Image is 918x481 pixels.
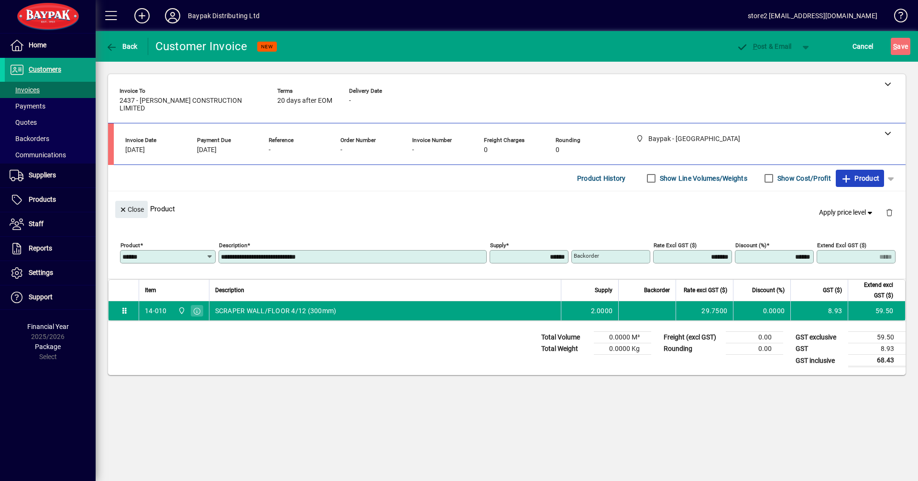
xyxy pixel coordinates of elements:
app-page-header-button: Close [113,205,150,213]
span: 2437 - [PERSON_NAME] CONSTRUCTION LIMITED [120,97,263,112]
span: Rate excl GST ($) [684,285,727,295]
span: Backorder [644,285,670,295]
mat-label: Backorder [574,252,599,259]
mat-label: Description [219,242,247,249]
span: Financial Year [27,323,69,330]
td: GST inclusive [791,355,848,367]
span: 2.0000 [591,306,613,316]
td: GST [791,343,848,355]
span: Description [215,285,244,295]
td: 0.00 [726,332,783,343]
div: 29.7500 [682,306,727,316]
span: - [349,97,351,105]
td: 59.50 [848,332,906,343]
span: Quotes [10,119,37,126]
td: 0.0000 Kg [594,343,651,355]
span: Product History [577,171,626,186]
mat-label: Supply [490,242,506,249]
a: Payments [5,98,96,114]
a: Invoices [5,82,96,98]
span: Reports [29,244,52,252]
span: Extend excl GST ($) [854,280,893,301]
span: Baypak - Onekawa [175,306,186,316]
span: Supply [595,285,612,295]
mat-label: Extend excl GST ($) [817,242,866,249]
span: Cancel [852,39,874,54]
button: Post & Email [732,38,797,55]
span: - [412,146,414,154]
button: Add [127,7,157,24]
div: Baypak Distributing Ltd [188,8,260,23]
td: 0.0000 [733,301,790,320]
a: Home [5,33,96,57]
mat-label: Rate excl GST ($) [654,242,697,249]
button: Save [891,38,910,55]
span: 0 [484,146,488,154]
a: Staff [5,212,96,236]
span: P [753,43,757,50]
td: 68.43 [848,355,906,367]
a: Support [5,285,96,309]
span: [DATE] [125,146,145,154]
td: 0.0000 M³ [594,332,651,343]
td: Freight (excl GST) [659,332,726,343]
mat-label: Product [120,242,140,249]
label: Show Cost/Profit [776,174,831,183]
span: 20 days after EOM [277,97,332,105]
span: Item [145,285,156,295]
a: Settings [5,261,96,285]
td: 0.00 [726,343,783,355]
a: Knowledge Base [887,2,906,33]
span: NEW [261,44,273,50]
a: Reports [5,237,96,261]
td: Total Weight [536,343,594,355]
a: Products [5,188,96,212]
td: GST exclusive [791,332,848,343]
div: Product [108,191,906,226]
span: Support [29,293,53,301]
span: [DATE] [197,146,217,154]
app-page-header-button: Back [96,38,148,55]
td: Rounding [659,343,726,355]
mat-label: Discount (%) [735,242,766,249]
span: Product [841,171,879,186]
span: Discount (%) [752,285,785,295]
span: Settings [29,269,53,276]
span: 0 [556,146,559,154]
button: Apply price level [815,204,878,221]
span: Home [29,41,46,49]
app-page-header-button: Delete [878,208,901,217]
span: Customers [29,66,61,73]
span: Products [29,196,56,203]
span: - [269,146,271,154]
span: Invoices [10,86,40,94]
button: Product [836,170,884,187]
span: Backorders [10,135,49,142]
span: Apply price level [819,208,874,218]
button: Product History [573,170,630,187]
label: Show Line Volumes/Weights [658,174,747,183]
button: Back [103,38,140,55]
span: Close [119,202,144,218]
a: Suppliers [5,164,96,187]
span: Payments [10,102,45,110]
a: Communications [5,147,96,163]
span: Communications [10,151,66,159]
span: S [893,43,897,50]
td: 8.93 [790,301,848,320]
span: ave [893,39,908,54]
td: Total Volume [536,332,594,343]
span: SCRAPER WALL/FLOOR 4/12 (300mm) [215,306,337,316]
td: 59.50 [848,301,905,320]
span: ost & Email [736,43,792,50]
span: Package [35,343,61,350]
div: store2 [EMAIL_ADDRESS][DOMAIN_NAME] [748,8,877,23]
a: Backorders [5,131,96,147]
span: GST ($) [823,285,842,295]
span: Suppliers [29,171,56,179]
span: Back [106,43,138,50]
td: 8.93 [848,343,906,355]
button: Close [115,201,148,218]
button: Profile [157,7,188,24]
a: Quotes [5,114,96,131]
